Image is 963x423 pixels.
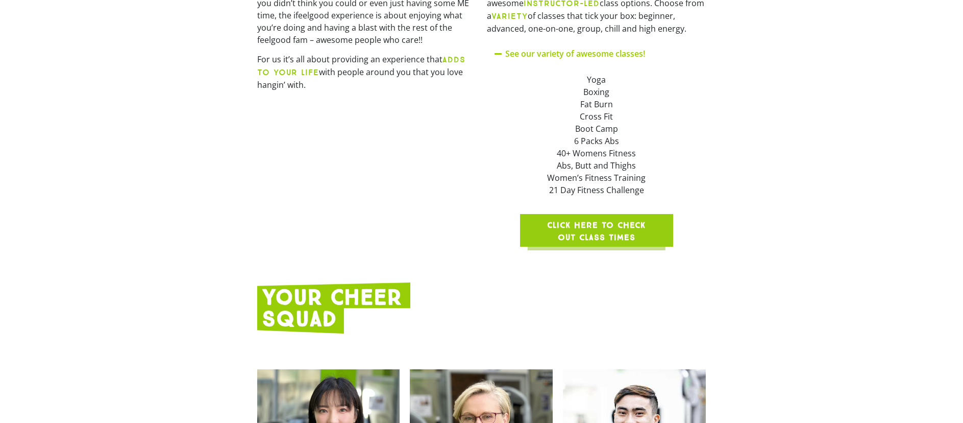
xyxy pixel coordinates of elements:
div: Yoga [495,74,699,86]
p: For us it’s all about providing an experience that with people around you that you love hangin’ w... [257,53,477,91]
a: See our variety of awesome classes! [505,48,645,59]
div: Boxing Fat Burn Cross Fit Boot Camp 6 Packs Abs 40+ Womens Fitness Abs, Butt and Thighs Women’s F... [495,86,699,196]
span: Click here to check out class times [545,219,649,244]
div: See our variety of awesome classes! [487,66,706,204]
a: Click here to check out class times [520,214,673,247]
b: VARIETY [491,11,528,21]
div: See our variety of awesome classes! [487,42,706,66]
